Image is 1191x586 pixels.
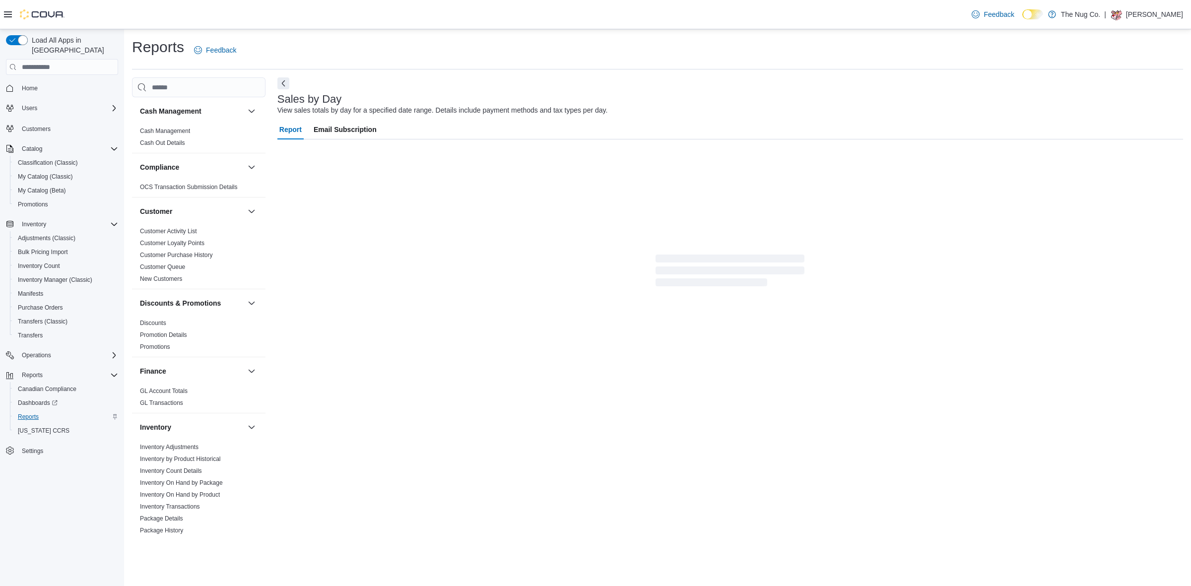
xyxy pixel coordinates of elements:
a: Inventory Count Details [140,467,202,474]
button: Promotions [10,197,122,211]
a: Dashboards [14,397,62,409]
a: GL Transactions [140,399,183,406]
span: Dashboards [18,399,58,407]
span: Settings [18,445,118,457]
span: Inventory by Product Historical [140,455,221,463]
button: Transfers (Classic) [10,315,122,328]
button: Bulk Pricing Import [10,245,122,259]
span: Operations [18,349,118,361]
button: Customer [140,206,244,216]
span: Inventory Count Details [140,467,202,475]
span: Email Subscription [314,120,377,139]
p: [PERSON_NAME] [1126,8,1183,20]
a: Feedback [190,40,240,60]
span: My Catalog (Classic) [14,171,118,183]
span: Customer Loyalty Points [140,239,204,247]
a: Customer Purchase History [140,252,213,259]
span: Inventory Manager (Classic) [18,276,92,284]
span: Users [18,102,118,114]
span: Bulk Pricing Import [14,246,118,258]
a: New Customers [140,275,182,282]
button: Inventory Count [10,259,122,273]
h3: Sales by Day [277,93,342,105]
span: Purchase Orders [14,302,118,314]
button: Inventory [2,217,122,231]
span: Promotions [14,198,118,210]
span: Inventory Count [14,260,118,272]
span: Settings [22,447,43,455]
button: Finance [246,365,258,377]
button: Purchase Orders [10,301,122,315]
a: Dashboards [10,396,122,410]
img: Cova [20,9,65,19]
button: Canadian Compliance [10,382,122,396]
span: Loading [656,257,804,288]
span: Customer Purchase History [140,251,213,259]
div: Finance [132,385,265,413]
span: Canadian Compliance [14,383,118,395]
span: Package Details [140,515,183,522]
button: Transfers [10,328,122,342]
div: View sales totals by day for a specified date range. Details include payment methods and tax type... [277,105,608,116]
a: Package History [140,527,183,534]
span: Adjustments (Classic) [18,234,75,242]
h1: Reports [132,37,184,57]
a: Inventory Transactions [140,503,200,510]
p: The Nug Co. [1061,8,1100,20]
span: Transfers [18,331,43,339]
span: Transfers (Classic) [14,316,118,327]
span: Feedback [984,9,1014,19]
button: Catalog [2,142,122,156]
button: Settings [2,444,122,458]
button: Manifests [10,287,122,301]
button: Users [18,102,41,114]
button: Classification (Classic) [10,156,122,170]
a: Feedback [968,4,1018,24]
span: My Catalog (Beta) [14,185,118,196]
span: Purchase Orders [18,304,63,312]
span: Customers [18,122,118,134]
span: Classification (Classic) [18,159,78,167]
a: GL Account Totals [140,388,188,394]
div: JASON SMITH [1110,8,1122,20]
button: Cash Management [246,105,258,117]
button: Inventory [246,421,258,433]
span: Home [18,82,118,94]
span: Reports [14,411,118,423]
a: Purchase Orders [14,302,67,314]
a: Home [18,82,42,94]
button: Inventory [140,422,244,432]
span: Cash Out Details [140,139,185,147]
span: Load All Apps in [GEOGRAPHIC_DATA] [28,35,118,55]
button: Inventory Manager (Classic) [10,273,122,287]
span: Classification (Classic) [14,157,118,169]
span: Promotions [140,343,170,351]
button: Cash Management [140,106,244,116]
span: Reports [18,413,39,421]
span: Adjustments (Classic) [14,232,118,244]
span: Inventory [18,218,118,230]
a: [US_STATE] CCRS [14,425,73,437]
a: Reports [14,411,43,423]
a: Inventory On Hand by Product [140,491,220,498]
span: Manifests [18,290,43,298]
a: Inventory Manager (Classic) [14,274,96,286]
div: Discounts & Promotions [132,317,265,357]
a: Inventory by Product Historical [140,456,221,462]
a: Customers [18,123,55,135]
span: Reports [22,371,43,379]
span: Users [22,104,37,112]
span: Catalog [18,143,118,155]
a: Promotions [140,343,170,350]
span: Home [22,84,38,92]
a: Promotion Details [140,331,187,338]
span: Inventory Manager (Classic) [14,274,118,286]
span: Inventory Adjustments [140,443,198,451]
span: My Catalog (Classic) [18,173,73,181]
a: Transfers [14,329,47,341]
span: Dashboards [14,397,118,409]
a: Classification (Classic) [14,157,82,169]
button: Customer [246,205,258,217]
h3: Compliance [140,162,179,172]
span: Feedback [206,45,236,55]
